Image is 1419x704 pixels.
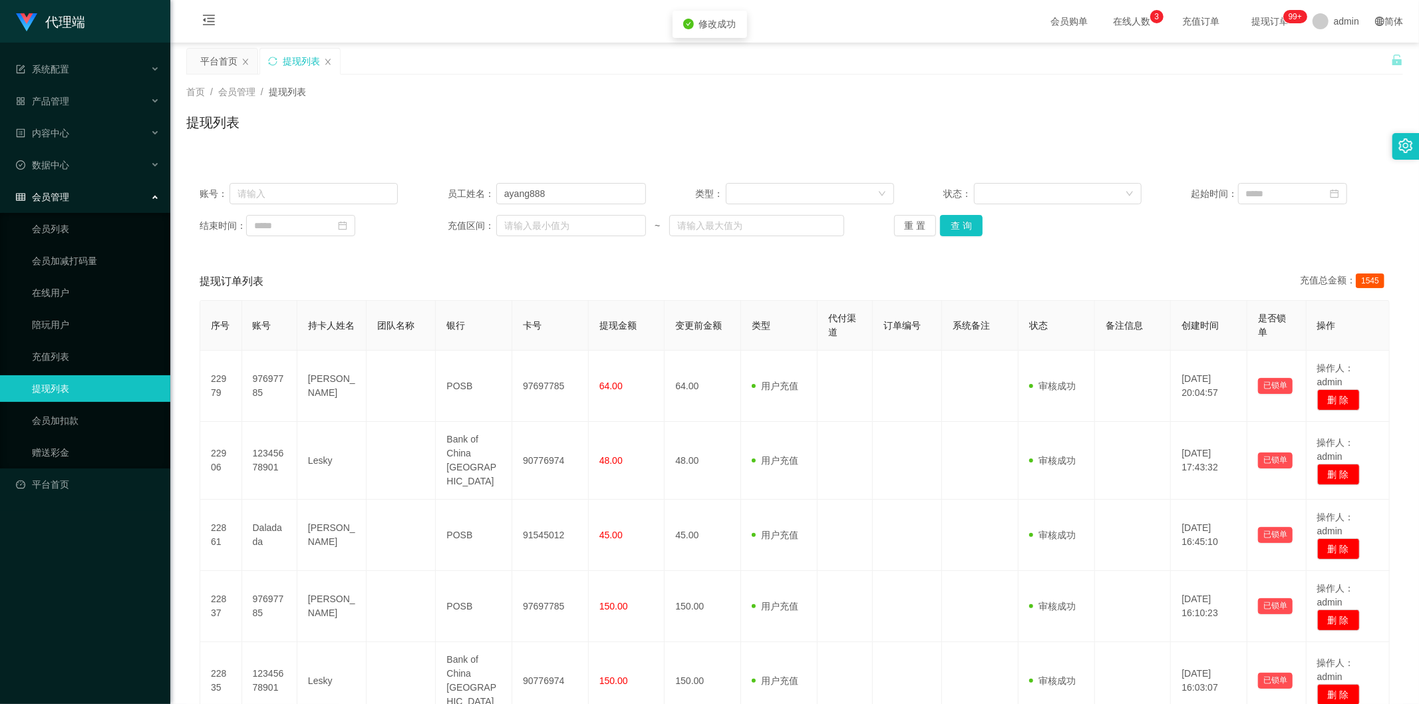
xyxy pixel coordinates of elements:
[1317,583,1354,608] span: 操作人：admin
[1029,530,1076,540] span: 审核成功
[1283,10,1307,23] sup: 1184
[186,112,239,132] h1: 提现列表
[512,500,589,571] td: 91545012
[448,219,496,233] span: 充值区间：
[1171,571,1247,642] td: [DATE] 16:10:23
[1317,389,1360,411] button: 删 除
[1029,381,1076,391] span: 审核成功
[1317,657,1354,682] span: 操作人：admin
[496,215,646,236] input: 请输入最小值为
[883,320,921,331] span: 订单编号
[1317,437,1354,462] span: 操作人：admin
[599,381,623,391] span: 64.00
[241,58,249,66] i: 图标: close
[308,320,355,331] span: 持卡人姓名
[599,530,623,540] span: 45.00
[943,187,974,201] span: 状态：
[218,87,255,97] span: 会员管理
[186,87,205,97] span: 首页
[1258,313,1286,337] span: 是否锁单
[32,216,160,242] a: 会员列表
[1029,320,1048,331] span: 状态
[1258,673,1293,689] button: 已锁单
[436,500,512,571] td: POSB
[45,1,85,43] h1: 代理端
[16,64,69,75] span: 系统配置
[200,571,242,642] td: 22837
[297,571,367,642] td: [PERSON_NAME]
[32,279,160,306] a: 在线用户
[1317,610,1360,631] button: 删 除
[752,675,798,686] span: 用户充值
[297,351,367,422] td: [PERSON_NAME]
[200,422,242,500] td: 22906
[1126,190,1134,199] i: 图标: down
[32,343,160,370] a: 充值列表
[200,351,242,422] td: 22979
[436,351,512,422] td: POSB
[16,128,69,138] span: 内容中心
[752,381,798,391] span: 用户充值
[324,58,332,66] i: 图标: close
[446,320,465,331] span: 银行
[1398,138,1413,153] i: 图标: setting
[1150,10,1164,23] sup: 3
[1258,527,1293,543] button: 已锁单
[1375,17,1384,26] i: 图标: global
[1317,320,1336,331] span: 操作
[1245,17,1295,26] span: 提现订单
[200,187,230,201] span: 账号：
[752,530,798,540] span: 用户充值
[953,320,990,331] span: 系统备注
[599,601,628,612] span: 150.00
[665,422,741,500] td: 48.00
[1029,601,1076,612] span: 审核成功
[297,422,367,500] td: Lesky
[828,313,856,337] span: 代付渠道
[242,422,297,500] td: 12345678901
[16,16,85,27] a: 代理端
[665,571,741,642] td: 150.00
[1155,10,1160,23] p: 3
[200,49,237,74] div: 平台首页
[665,500,741,571] td: 45.00
[16,96,25,106] i: 图标: appstore-o
[338,221,347,230] i: 图标: calendar
[878,190,886,199] i: 图标: down
[32,407,160,434] a: 会员加扣款
[32,248,160,274] a: 会员加减打码量
[377,320,414,331] span: 团队名称
[1330,189,1339,198] i: 图标: calendar
[894,215,937,236] button: 重 置
[1191,187,1238,201] span: 起始时间：
[1391,54,1403,66] i: 图标: unlock
[32,375,160,402] a: 提现列表
[1300,273,1390,289] div: 充值总金额：
[599,455,623,466] span: 48.00
[599,320,637,331] span: 提现金额
[675,320,722,331] span: 变更前金额
[1176,17,1226,26] span: 充值订单
[1106,17,1157,26] span: 在线人数
[16,192,69,202] span: 会员管理
[512,422,589,500] td: 90776974
[1171,351,1247,422] td: [DATE] 20:04:57
[523,320,542,331] span: 卡号
[211,320,230,331] span: 序号
[436,422,512,500] td: Bank of China [GEOGRAPHIC_DATA]
[242,351,297,422] td: 97697785
[1317,464,1360,485] button: 删 除
[16,65,25,74] i: 图标: form
[32,439,160,466] a: 赠送彩金
[200,500,242,571] td: 22861
[448,187,496,201] span: 员工姓名：
[1029,675,1076,686] span: 审核成功
[1029,455,1076,466] span: 审核成功
[16,192,25,202] i: 图标: table
[16,160,25,170] i: 图标: check-circle-o
[496,183,646,204] input: 请输入
[752,455,798,466] span: 用户充值
[699,19,736,29] span: 修改成功
[695,187,726,201] span: 类型：
[1258,452,1293,468] button: 已锁单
